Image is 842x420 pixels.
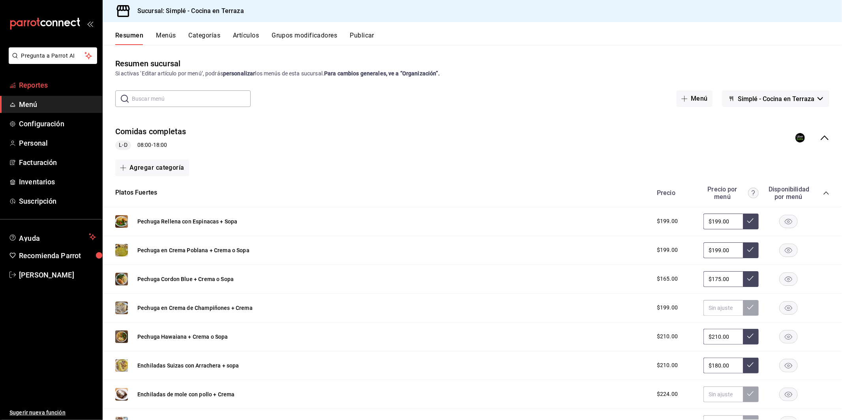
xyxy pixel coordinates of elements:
[137,304,253,312] button: Pechuga en Crema de Champiñones + Crema
[703,186,759,201] div: Precio por menú
[115,141,186,150] div: 08:00 - 18:00
[223,70,255,77] strong: personalizar
[115,69,829,78] div: Si activas ‘Editar artículo por menú’, podrás los menús de esta sucursal.
[722,90,829,107] button: Simplé - Cocina en Terraza
[19,250,96,261] span: Recomienda Parrot
[6,57,97,66] a: Pregunta a Parrot AI
[657,361,678,369] span: $210.00
[115,273,128,285] img: Preview
[115,188,157,197] button: Platos Fuertes
[189,32,221,45] button: Categorías
[769,186,808,201] div: Disponibilidad por menú
[657,246,678,254] span: $199.00
[272,32,337,45] button: Grupos modificadores
[116,141,130,149] span: L-D
[657,390,678,398] span: $224.00
[137,333,228,341] button: Pechuga Hawaiana + Crema o Sopa
[87,21,93,27] button: open_drawer_menu
[657,304,678,312] span: $199.00
[649,189,699,197] div: Precio
[19,80,96,90] span: Reportes
[19,157,96,168] span: Facturación
[738,95,814,103] span: Simplé - Cocina en Terraza
[9,47,97,64] button: Pregunta a Parrot AI
[115,32,842,45] div: navigation tabs
[115,244,128,257] img: Preview
[21,52,85,60] span: Pregunta a Parrot AI
[19,196,96,206] span: Suscripción
[137,246,249,254] button: Pechuga en Crema Poblana + Crema o Sopa
[19,232,86,242] span: Ayuda
[350,32,374,45] button: Publicar
[703,242,743,258] input: Sin ajuste
[703,358,743,373] input: Sin ajuste
[115,388,128,401] img: Preview
[132,91,251,107] input: Buscar menú
[657,217,678,225] span: $199.00
[677,90,713,107] button: Menú
[131,6,244,16] h3: Sucursal: Simplé - Cocina en Terraza
[657,332,678,341] span: $210.00
[703,386,743,402] input: Sin ajuste
[137,390,234,398] button: Enchiladas de mole con pollo + Crema
[115,58,180,69] div: Resumen sucursal
[137,275,234,283] button: Pechuga Cordon Blue + Crema o Sopa
[115,302,128,314] img: Preview
[19,138,96,148] span: Personal
[19,176,96,187] span: Inventarios
[115,359,128,372] img: Preview
[823,190,829,196] button: collapse-category-row
[703,300,743,316] input: Sin ajuste
[233,32,259,45] button: Artículos
[115,159,189,176] button: Agregar categoría
[9,409,96,417] span: Sugerir nueva función
[19,270,96,280] span: [PERSON_NAME]
[137,362,239,369] button: Enchiladas Suizas con Arrachera + sopa
[657,275,678,283] span: $165.00
[115,215,128,228] img: Preview
[19,99,96,110] span: Menú
[103,120,842,156] div: collapse-menu-row
[703,271,743,287] input: Sin ajuste
[703,214,743,229] input: Sin ajuste
[324,70,440,77] strong: Para cambios generales, ve a “Organización”.
[156,32,176,45] button: Menús
[19,118,96,129] span: Configuración
[115,32,143,45] button: Resumen
[703,329,743,345] input: Sin ajuste
[115,126,186,137] button: Comidas completas
[115,330,128,343] img: Preview
[137,217,237,225] button: Pechuga Rellena con Espinacas + Sopa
